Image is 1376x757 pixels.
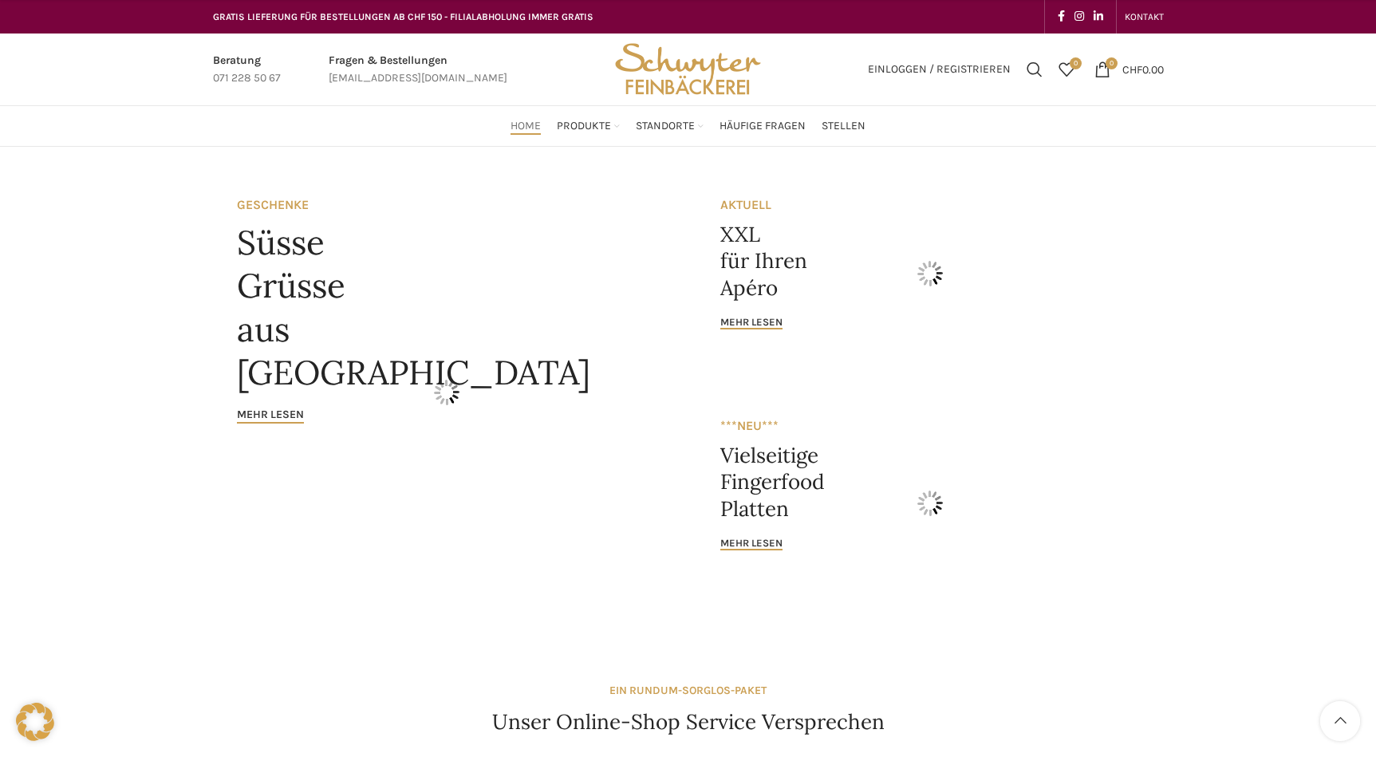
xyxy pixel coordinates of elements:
[1320,701,1360,741] a: Scroll to top button
[696,392,1164,614] a: Banner link
[1117,1,1172,33] div: Secondary navigation
[609,34,766,105] img: Bäckerei Schwyter
[213,171,680,614] a: Banner link
[1125,11,1164,22] span: KONTAKT
[720,119,806,134] span: Häufige Fragen
[213,11,593,22] span: GRATIS LIEFERUNG FÜR BESTELLUNGEN AB CHF 150 - FILIALABHOLUNG IMMER GRATIS
[1051,53,1082,85] a: 0
[213,52,281,88] a: Infobox link
[1019,53,1051,85] a: Suchen
[1106,57,1118,69] span: 0
[205,110,1172,142] div: Main navigation
[1086,53,1172,85] a: 0 CHF0.00
[636,110,704,142] a: Standorte
[868,64,1011,75] span: Einloggen / Registrieren
[609,61,766,75] a: Site logo
[822,110,865,142] a: Stellen
[557,119,611,134] span: Produkte
[696,171,1164,376] a: Banner link
[557,110,620,142] a: Produkte
[1122,62,1164,76] bdi: 0.00
[511,119,541,134] span: Home
[1125,1,1164,33] a: KONTAKT
[720,110,806,142] a: Häufige Fragen
[1070,57,1082,69] span: 0
[492,708,885,736] h4: Unser Online-Shop Service Versprechen
[822,119,865,134] span: Stellen
[329,52,507,88] a: Infobox link
[609,684,767,697] strong: EIN RUNDUM-SORGLOS-PAKET
[511,110,541,142] a: Home
[1122,62,1142,76] span: CHF
[1070,6,1089,28] a: Instagram social link
[1053,6,1070,28] a: Facebook social link
[1051,53,1082,85] div: Meine Wunschliste
[1089,6,1108,28] a: Linkedin social link
[860,53,1019,85] a: Einloggen / Registrieren
[636,119,695,134] span: Standorte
